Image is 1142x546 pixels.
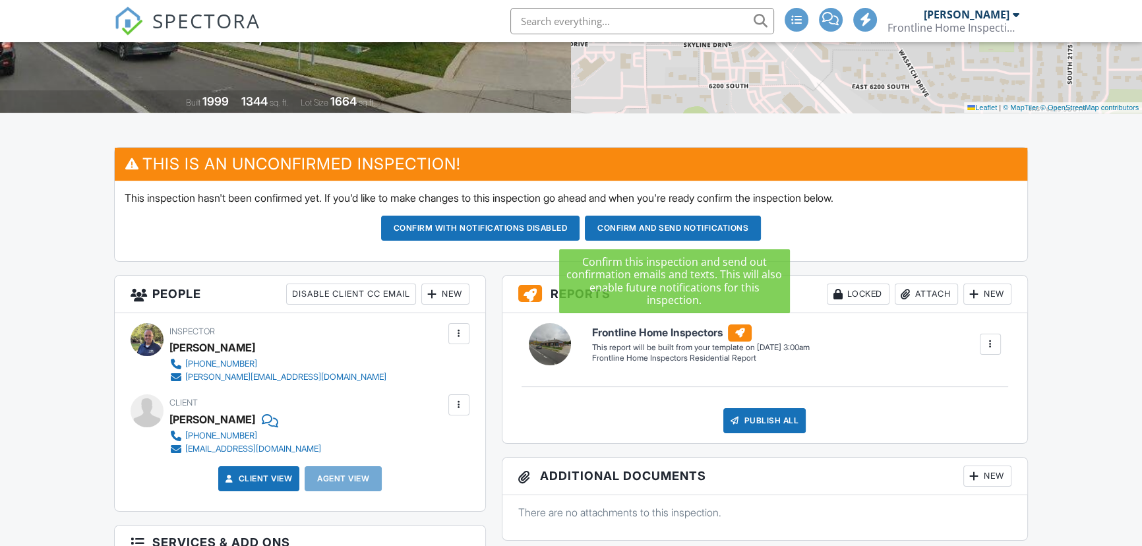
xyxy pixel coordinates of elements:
a: [PERSON_NAME][EMAIL_ADDRESS][DOMAIN_NAME] [169,371,386,384]
div: [PHONE_NUMBER] [185,359,257,369]
div: 1344 [241,94,268,108]
a: [PHONE_NUMBER] [169,357,386,371]
p: There are no attachments to this inspection. [518,505,1011,520]
div: [EMAIL_ADDRESS][DOMAIN_NAME] [185,444,321,454]
h3: Additional Documents [502,458,1027,495]
div: Frontline Home Inspections [887,21,1019,34]
span: Lot Size [301,98,328,107]
a: © MapTiler [1003,104,1038,111]
a: [PHONE_NUMBER] [169,429,321,442]
div: 1999 [202,94,229,108]
a: Client View [223,472,293,485]
div: Locked [827,284,889,305]
button: Confirm and send notifications [585,216,761,241]
h3: This is an Unconfirmed Inspection! [115,148,1027,180]
span: Inspector [169,326,215,336]
input: Search everything... [510,8,774,34]
a: SPECTORA [114,18,260,45]
img: The Best Home Inspection Software - Spectora [114,7,143,36]
div: Publish All [723,408,806,433]
a: © OpenStreetMap contributors [1040,104,1139,111]
div: Attach [895,284,958,305]
span: | [999,104,1001,111]
h3: Reports [502,276,1027,313]
div: New [421,284,469,305]
div: [PERSON_NAME][EMAIL_ADDRESS][DOMAIN_NAME] [185,372,386,382]
div: [PERSON_NAME] [169,338,255,357]
div: 1664 [330,94,357,108]
div: New [963,284,1011,305]
p: This inspection hasn't been confirmed yet. If you'd like to make changes to this inspection go ah... [125,191,1017,205]
span: SPECTORA [152,7,260,34]
div: [PERSON_NAME] [169,409,255,429]
button: Confirm with notifications disabled [381,216,580,241]
div: [PHONE_NUMBER] [185,431,257,441]
h6: Frontline Home Inspectors [592,324,810,342]
span: sq. ft. [270,98,288,107]
div: Disable Client CC Email [286,284,416,305]
div: [PERSON_NAME] [924,8,1009,21]
a: Leaflet [967,104,997,111]
div: This report will be built from your template on [DATE] 3:00am [592,342,810,353]
span: Client [169,398,198,408]
a: [EMAIL_ADDRESS][DOMAIN_NAME] [169,442,321,456]
div: New [963,466,1011,487]
div: Frontline Home Inspectors Residential Report [592,353,810,364]
span: sq.ft. [359,98,375,107]
span: Built [186,98,200,107]
h3: People [115,276,485,313]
